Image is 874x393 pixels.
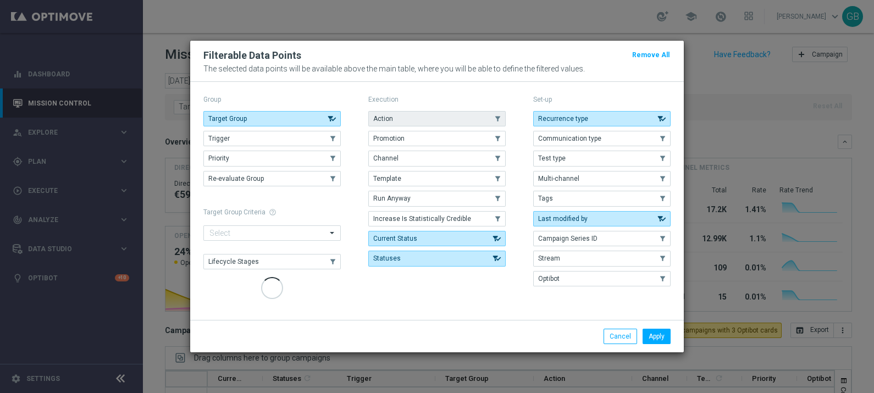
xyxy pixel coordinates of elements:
[538,175,579,182] span: Multi-channel
[208,258,259,265] span: Lifecycle Stages
[533,231,671,246] button: Campaign Series ID
[538,215,588,223] span: Last modified by
[373,215,471,223] span: Increase Is Statistically Credible
[203,254,341,269] button: Lifecycle Stages
[538,135,601,142] span: Communication type
[538,235,598,242] span: Campaign Series ID
[203,208,341,216] h1: Target Group Criteria
[203,111,341,126] button: Target Group
[368,151,506,166] button: Channel
[203,131,341,146] button: Trigger
[368,251,506,266] button: Statuses
[538,115,588,123] span: Recurrence type
[538,195,553,202] span: Tags
[368,231,506,246] button: Current Status
[203,49,301,62] h2: Filterable Data Points
[533,111,671,126] button: Recurrence type
[373,135,405,142] span: Promotion
[368,171,506,186] button: Template
[538,154,566,162] span: Test type
[203,64,671,73] p: The selected data points will be available above the main table, where you will be able to define...
[538,275,560,283] span: Optibot
[203,151,341,166] button: Priority
[203,171,341,186] button: Re-evaluate Group
[533,251,671,266] button: Stream
[208,115,247,123] span: Target Group
[373,195,411,202] span: Run Anyway
[538,254,560,262] span: Stream
[368,211,506,226] button: Increase Is Statistically Credible
[533,211,671,226] button: Last modified by
[373,254,401,262] span: Statuses
[631,49,671,61] button: Remove All
[533,131,671,146] button: Communication type
[208,154,229,162] span: Priority
[604,329,637,344] button: Cancel
[533,171,671,186] button: Multi-channel
[208,175,264,182] span: Re-evaluate Group
[368,95,506,104] p: Execution
[368,191,506,206] button: Run Anyway
[368,131,506,146] button: Promotion
[643,329,671,344] button: Apply
[373,115,393,123] span: Action
[203,95,341,104] p: Group
[373,175,401,182] span: Template
[373,235,417,242] span: Current Status
[533,151,671,166] button: Test type
[269,208,276,216] span: help_outline
[533,191,671,206] button: Tags
[373,154,399,162] span: Channel
[533,271,671,286] button: Optibot
[533,95,671,104] p: Set-up
[208,135,230,142] span: Trigger
[368,111,506,126] button: Action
